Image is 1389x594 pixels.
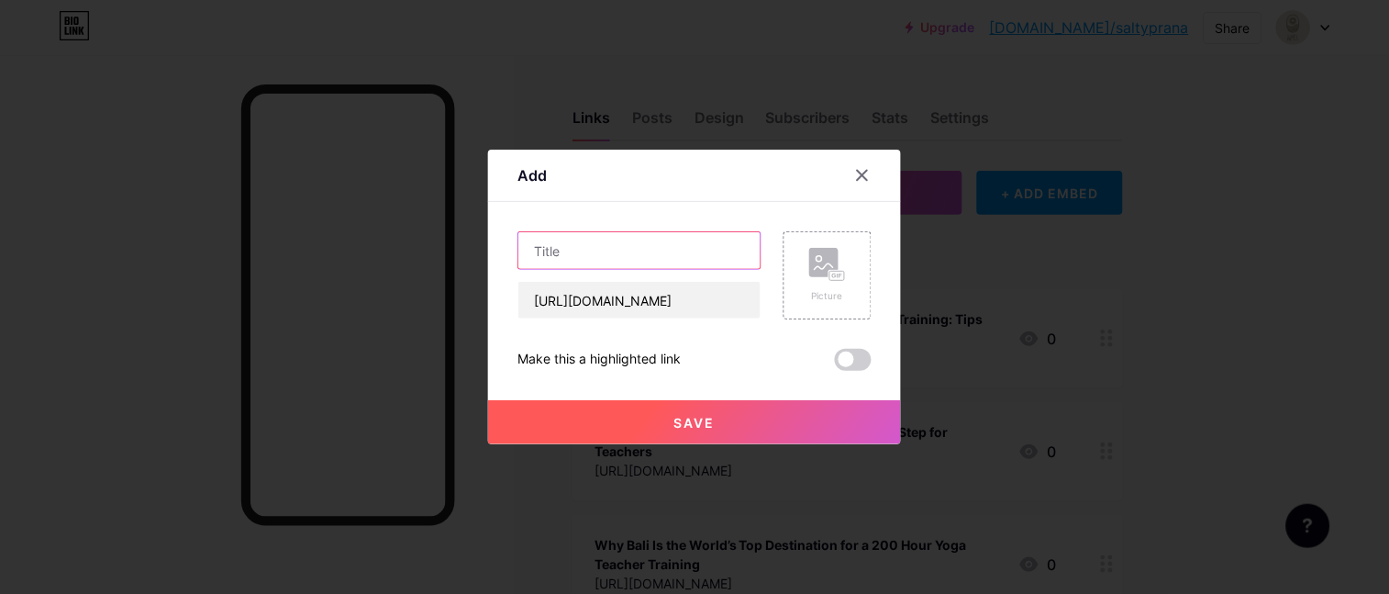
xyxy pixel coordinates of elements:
button: Save [488,400,901,444]
input: URL [518,282,761,319]
input: Title [518,232,761,269]
span: Save [674,415,716,431]
div: Picture [809,289,846,303]
div: Make this a highlighted link [517,349,681,371]
div: Add [517,164,547,186]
